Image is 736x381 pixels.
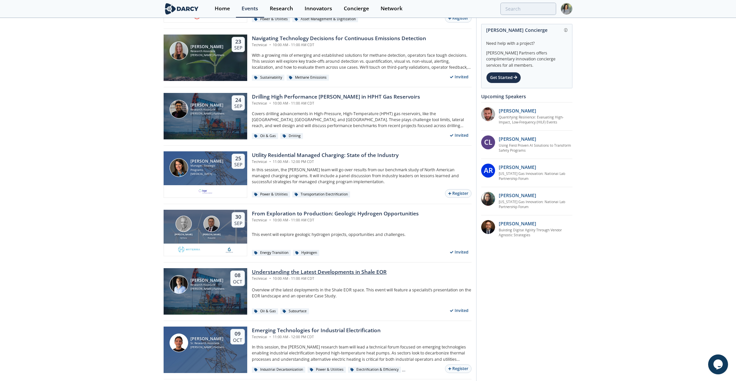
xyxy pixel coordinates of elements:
div: Invited [447,73,472,81]
div: Drilling [280,133,303,139]
div: [PERSON_NAME] [190,103,224,108]
div: Sustainability [252,75,284,81]
a: Arsalan Ansari [PERSON_NAME] Research Associate [PERSON_NAME] Partners 24 Sep Drilling High Perfo... [164,93,472,139]
div: [PERSON_NAME] [201,233,222,237]
div: Oct [233,337,242,343]
div: AR [481,164,495,178]
div: Technical 10:00 AM - 11:00 AM CDT [252,218,419,223]
div: Network [381,6,403,11]
img: P3oGsdP3T1ZY1PVH95Iw [481,192,495,206]
img: Stephanie Leach [170,158,188,177]
div: 23 [234,38,242,45]
div: Innovators [305,6,332,11]
p: Covers drilling advancements in High-Pressure, High-Temperature (HPHT) gas reservoirs, like the [... [252,111,472,129]
p: [PERSON_NAME] [499,107,536,114]
span: • [268,218,272,222]
div: ProtonH2 [201,237,222,239]
div: Technical 11:00 AM - 12:00 PM CDT [252,335,381,340]
div: Research Associate [190,49,224,53]
div: Invited [447,307,472,315]
a: [US_STATE] Gas Innovation: National Lab Partnership Forum [499,199,573,210]
p: [PERSON_NAME] [499,220,536,227]
a: [US_STATE] Gas Innovation: National Lab Partnership Forum [499,171,573,182]
span: • [268,159,272,164]
div: Home [215,6,230,11]
div: Sr. Research Associate [190,341,224,345]
div: Subsurface [280,308,309,314]
div: Research [270,6,293,11]
div: Methane Emissions [287,75,329,81]
div: From Exploration to Production: Geologic Hydrogen Opportunities [252,210,419,218]
iframe: chat widget [708,354,729,374]
div: 09 [233,331,242,337]
button: Register [445,364,472,373]
img: logo-wide.svg [164,3,200,15]
img: Avon McIntyre [176,216,192,232]
div: 30 [234,214,242,220]
div: [PERSON_NAME] Concierge [486,24,567,36]
div: Need help with a project? [486,36,567,46]
div: Technical 11:00 AM - 12:00 PM CDT [252,159,399,165]
a: Avon McIntyre [PERSON_NAME] HyTerra Calvin Johnson [PERSON_NAME] ProtonH2 30 Sep From Exploration... [164,210,472,256]
img: information.svg [564,28,568,32]
div: Research Associate [190,108,224,112]
div: Invited [447,131,472,140]
p: [PERSON_NAME] [499,192,536,199]
span: • [268,276,272,281]
div: [PERSON_NAME] Partners [190,345,224,349]
img: Juan Corrado [170,334,188,352]
img: Profile [561,3,572,15]
div: [PERSON_NAME] [190,337,224,341]
img: Camila Behar [170,41,188,60]
a: Using Field Proven AI Solutions to Transform Safety Programs [499,143,573,154]
div: Technical 10:00 AM - 11:00 AM CDT [252,42,426,48]
div: Oil & Gas [252,133,278,139]
img: 48404825-f0c3-46ee-9294-8fbfebb3d474 [481,220,495,234]
div: HyTerra [173,237,194,239]
span: • [268,101,272,106]
a: Quantifying Resilience: Evaluating High-Impact, Low-Frequency (HILF) Events [499,115,573,125]
a: Juan Mayol [PERSON_NAME] Research Associate [PERSON_NAME] Partners 08 Oct Understanding the Lates... [164,268,472,315]
div: Sep [234,103,242,109]
div: Research Associate [190,283,224,287]
div: [PERSON_NAME] Partners [190,112,224,116]
div: Sep [234,45,242,51]
div: [PERSON_NAME] [173,233,194,237]
p: [PERSON_NAME] [499,164,536,171]
div: [PERSON_NAME] Partners [190,53,224,57]
div: Power & Utilities [252,16,290,22]
div: Get Started [486,72,521,83]
a: Building Digital Agility Through Vendor Agnostic Strategies [499,228,573,238]
div: Invited [447,248,472,257]
div: Manager, Strategic Programs [190,164,226,172]
img: Juan Mayol [170,275,188,294]
div: Drilling High Performance [PERSON_NAME] in HPHT Gas Reservoirs [252,93,420,101]
div: Understanding the Latest Developments in Shale EOR [252,268,387,276]
div: Transportation Electrification [292,191,350,197]
p: This event will explore geologic hydrogen projects, opportunities and challenges. [252,232,472,238]
div: [PERSON_NAME] [190,44,224,49]
div: CL [481,135,495,149]
div: Emerging Technologies for Industrial Electrification [252,327,381,335]
a: Camila Behar [PERSON_NAME] Research Associate [PERSON_NAME] Partners 23 Sep Navigating Technology... [164,35,472,81]
div: Utility Residential Managed Charging: State of the Industry [252,151,399,159]
span: • [268,42,272,47]
div: Electrification & Efficiency [348,367,401,373]
div: Events [242,6,258,11]
div: 08 [233,272,242,279]
img: e45dbe81-9037-4a7e-9e9d-dde2218fbd0b [178,246,201,254]
span: • [268,335,272,339]
img: 9c95c6f0-4dc2-42bd-b77a-e8faea8af569 [225,246,234,254]
p: In this session, the [PERSON_NAME] research team will lead a technical forum focused on emerging ... [252,344,472,362]
a: Stephanie Leach [PERSON_NAME] Manager, Strategic Programs [MEDICAL_DATA] - Baltimore Gas and Elec... [164,151,472,198]
div: Upcoming Speakers [481,91,572,102]
p: In this session, the [PERSON_NAME] team will go over results from our benchmark study of North Am... [252,167,472,185]
div: Oil & Gas [252,308,278,314]
p: [PERSON_NAME] [499,135,536,142]
img: Calvin Johnson [203,216,220,232]
div: [PERSON_NAME] Partners [190,287,224,291]
div: [PERSON_NAME] Partners offers complimentary innovation concierge services for all members. [486,46,567,68]
div: Oct [233,279,242,285]
img: Arsalan Ansari [170,100,188,118]
div: Power & Utilities [308,367,346,373]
